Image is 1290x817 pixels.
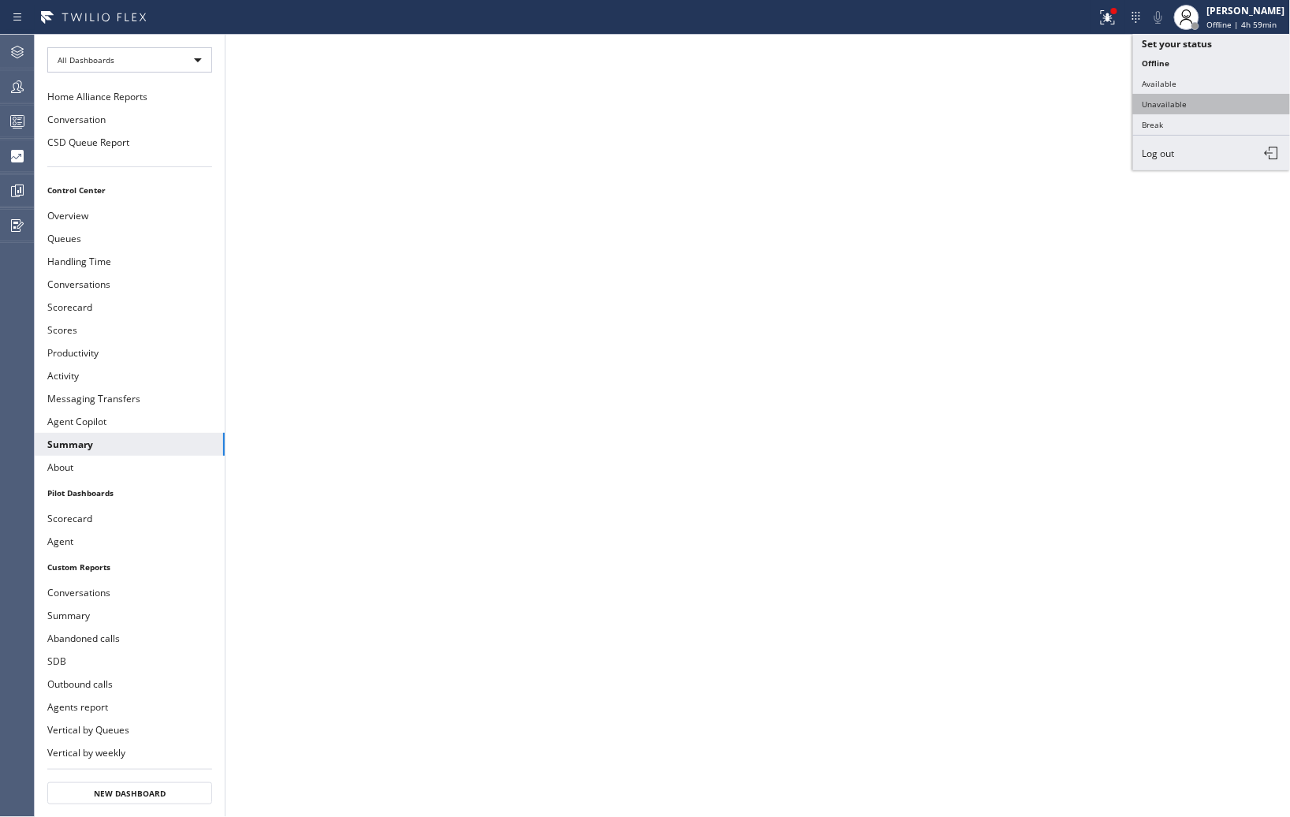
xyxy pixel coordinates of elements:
[35,273,225,296] button: Conversations
[35,250,225,273] button: Handling Time
[47,47,212,73] div: All Dashboards
[35,650,225,673] button: SDB
[35,741,225,764] button: Vertical by weekly
[35,718,225,741] button: Vertical by Queues
[35,180,225,200] li: Control Center
[35,764,225,787] button: Vertical monthly
[35,131,225,154] button: CSD Queue Report
[35,108,225,131] button: Conversation
[35,387,225,410] button: Messaging Transfers
[1147,6,1169,28] button: Mute
[35,456,225,479] button: About
[35,410,225,433] button: Agent Copilot
[35,483,225,503] li: Pilot Dashboards
[35,557,225,577] li: Custom Reports
[35,696,225,718] button: Agents report
[35,604,225,627] button: Summary
[35,319,225,341] button: Scores
[1207,4,1285,17] div: [PERSON_NAME]
[35,627,225,650] button: Abandoned calls
[35,204,225,227] button: Overview
[35,433,225,456] button: Summary
[226,35,1290,817] iframe: dashboard_9f6bb337dffe
[35,581,225,604] button: Conversations
[35,341,225,364] button: Productivity
[47,782,212,804] button: New Dashboard
[35,227,225,250] button: Queues
[35,364,225,387] button: Activity
[35,296,225,319] button: Scorecard
[35,85,225,108] button: Home Alliance Reports
[1207,19,1277,30] span: Offline | 4h 59min
[35,507,225,530] button: Scorecard
[35,673,225,696] button: Outbound calls
[35,530,225,553] button: Agent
